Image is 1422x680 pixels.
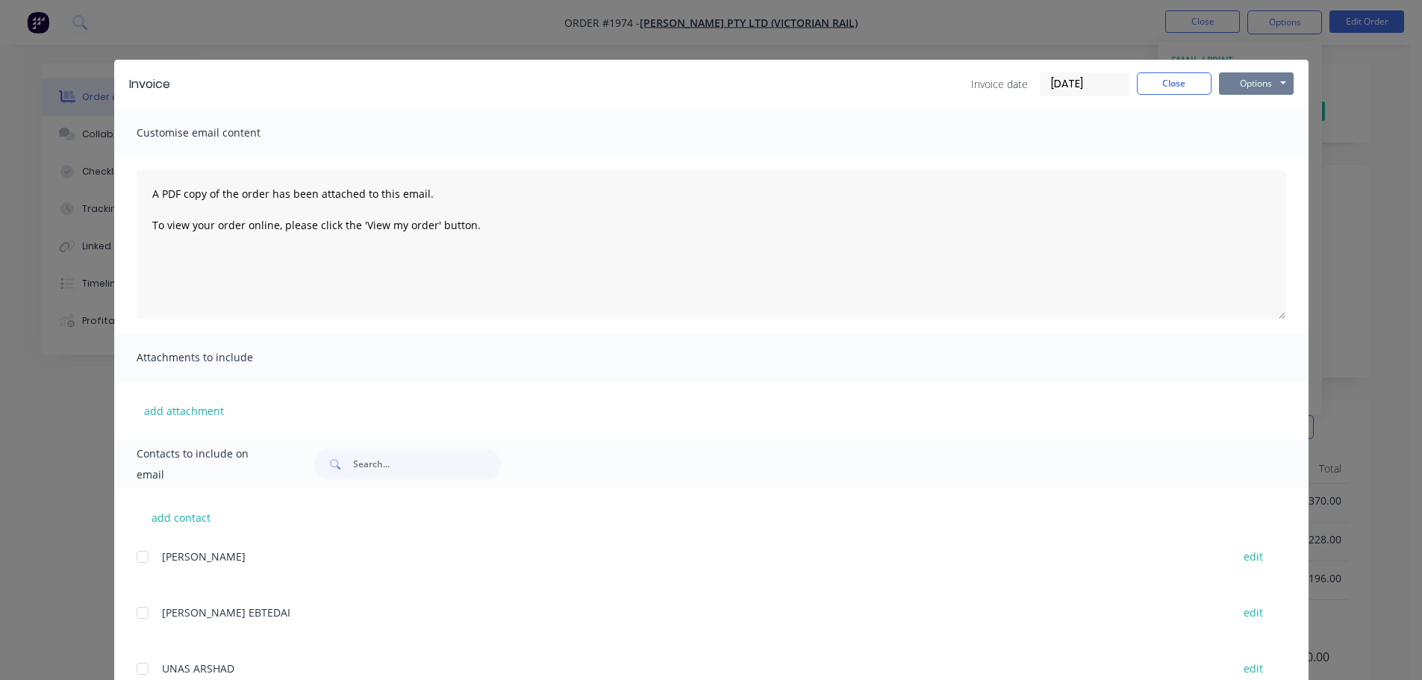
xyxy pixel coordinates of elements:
[353,449,501,479] input: Search...
[162,605,290,620] span: [PERSON_NAME] EBTEDAI
[1235,546,1272,567] button: edit
[137,443,278,485] span: Contacts to include on email
[1137,72,1211,95] button: Close
[162,661,234,676] span: UNAS ARSHAD
[137,170,1286,319] textarea: A PDF copy of the order has been attached to this email. To view your order online, please click ...
[137,399,231,422] button: add attachment
[1219,72,1294,95] button: Options
[162,549,246,564] span: [PERSON_NAME]
[137,122,301,143] span: Customise email content
[137,506,226,528] button: add contact
[129,75,170,93] div: Invoice
[1235,602,1272,623] button: edit
[137,347,301,368] span: Attachments to include
[1235,658,1272,679] button: edit
[971,76,1028,92] span: Invoice date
